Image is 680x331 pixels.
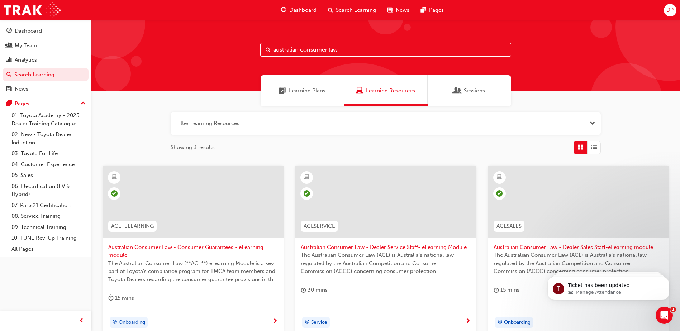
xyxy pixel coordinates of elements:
[3,97,89,110] button: Pages
[3,82,89,96] a: News
[15,56,37,64] div: Analytics
[494,286,499,294] span: duration-icon
[396,6,409,14] span: News
[328,6,333,15] span: search-icon
[496,222,522,230] span: ACLSALES
[498,318,503,327] span: target-icon
[387,6,393,15] span: news-icon
[260,43,511,57] input: Search...
[111,190,118,197] span: learningRecordVerb_COMPLETE-icon
[322,3,382,18] a: search-iconSearch Learning
[301,286,328,294] div: 30 mins
[171,143,215,152] span: Showing 3 results
[81,99,86,108] span: up-icon
[15,42,37,50] div: My Team
[591,143,597,152] span: List
[3,39,89,52] a: My Team
[429,6,444,14] span: Pages
[289,6,317,14] span: Dashboard
[108,259,278,284] span: The Australian Consumer Law (**ACL**) eLearning Module is a key part of Toyota’s compliance progr...
[304,190,310,197] span: learningRecordVerb_PASS-icon
[108,294,114,303] span: duration-icon
[266,46,271,54] span: Search
[494,286,519,294] div: 15 mins
[496,190,503,197] span: learningRecordVerb_PASS-icon
[590,119,595,128] button: Open the filter
[465,318,471,325] span: next-icon
[261,75,344,106] a: Learning PlansLearning Plans
[382,3,415,18] a: news-iconNews
[279,87,286,95] span: Learning Plans
[289,87,325,95] span: Learning Plans
[275,3,322,18] a: guage-iconDashboard
[9,181,89,200] a: 06. Electrification (EV & Hybrid)
[3,68,89,81] a: Search Learning
[504,318,531,327] span: Onboarding
[301,243,470,251] span: Australian Consumer Law - Dealer Service Staff- eLearning Module
[415,3,450,18] a: pages-iconPages
[6,43,12,49] span: people-icon
[3,53,89,67] a: Analytics
[9,129,89,148] a: 02. New - Toyota Dealer Induction
[666,6,674,14] span: DP
[304,173,309,182] span: learningResourceType_ELEARNING-icon
[9,232,89,244] a: 10. TUNE Rev-Up Training
[15,85,28,93] div: News
[9,110,89,129] a: 01. Toyota Academy - 2025 Dealer Training Catalogue
[578,143,583,152] span: Grid
[112,318,117,327] span: target-icon
[301,286,306,294] span: duration-icon
[670,307,676,312] span: 1
[494,251,663,275] span: The Australian Consumer Law (ACL) is Australia's national law regulated by the Australian Competi...
[656,307,673,324] iframe: Intercom live chat
[6,28,12,34] span: guage-icon
[311,318,327,327] span: Service
[497,173,502,182] span: learningResourceType_ELEARNING-icon
[6,57,12,63] span: chart-icon
[6,101,12,107] span: pages-icon
[281,6,286,15] span: guage-icon
[119,318,145,327] span: Onboarding
[4,2,61,18] img: Trak
[9,200,89,211] a: 07. Parts21 Certification
[112,173,117,182] span: learningResourceType_ELEARNING-icon
[9,222,89,233] a: 09. Technical Training
[9,148,89,159] a: 03. Toyota For Life
[356,87,363,95] span: Learning Resources
[9,159,89,170] a: 04. Customer Experience
[305,318,310,327] span: target-icon
[494,243,663,251] span: Australian Consumer Law - Dealer Sales Staff-eLearning module
[366,87,415,95] span: Learning Resources
[111,222,154,230] span: ACL_ELEARNING
[9,211,89,222] a: 08. Service Training
[336,6,376,14] span: Search Learning
[344,75,428,106] a: Learning ResourcesLearning Resources
[454,87,461,95] span: Sessions
[464,87,485,95] span: Sessions
[537,262,680,312] iframe: Intercom notifications message
[108,243,278,259] span: Australian Consumer Law - Consumer Guarantees - eLearning module
[421,6,426,15] span: pages-icon
[664,4,676,16] button: DP
[108,294,134,303] div: 15 mins
[79,317,84,326] span: prev-icon
[6,72,11,78] span: search-icon
[3,23,89,97] button: DashboardMy TeamAnalyticsSearch LearningNews
[15,27,42,35] div: Dashboard
[6,86,12,92] span: news-icon
[272,318,278,325] span: next-icon
[9,244,89,255] a: All Pages
[304,222,335,230] span: ACLSERVICE
[301,251,470,275] span: The Australian Consumer Law (ACL) is Australia's national law regulated by the Australian Competi...
[15,100,29,108] div: Pages
[3,24,89,38] a: Dashboard
[9,170,89,181] a: 05. Sales
[428,75,511,106] a: SessionsSessions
